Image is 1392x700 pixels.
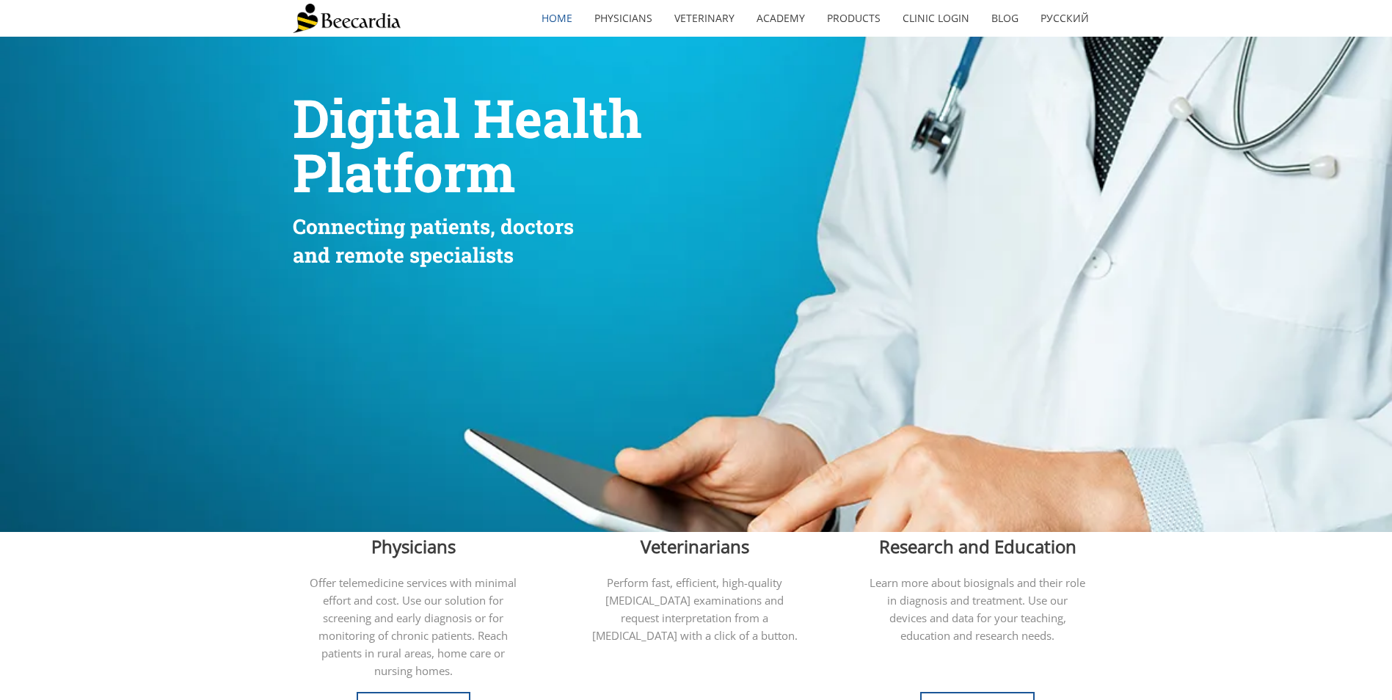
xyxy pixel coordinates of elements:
a: Clinic Login [892,1,980,35]
span: Platform [293,137,515,207]
span: Learn more about biosignals and their role in diagnosis and treatment. Use our devices and data f... [870,575,1085,643]
a: Blog [980,1,1030,35]
span: Offer telemedicine services with minimal effort and cost. Use our solution for screening and earl... [310,575,517,678]
a: Academy [746,1,816,35]
a: Veterinary [663,1,746,35]
a: home [531,1,583,35]
span: Digital Health [293,83,642,153]
span: Connecting patients, doctors [293,213,574,240]
a: Русский [1030,1,1100,35]
a: Products [816,1,892,35]
span: Research and Education [879,534,1076,558]
span: Physicians [371,534,456,558]
span: Perform fast, efficient, high-quality [MEDICAL_DATA] examinations and request interpretation from... [592,575,798,643]
span: and remote specialists [293,241,514,269]
span: Veterinarians [641,534,749,558]
img: Beecardia [293,4,401,33]
a: Physicians [583,1,663,35]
